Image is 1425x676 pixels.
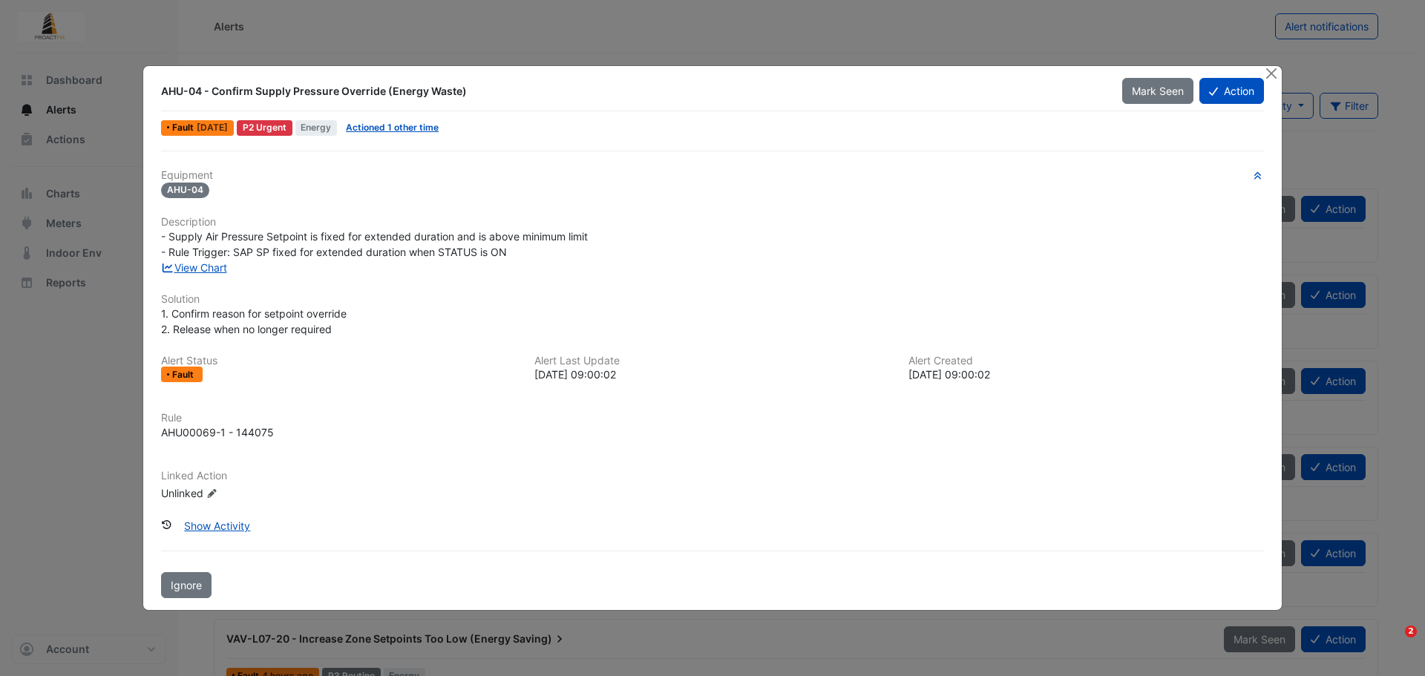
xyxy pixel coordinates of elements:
[161,261,227,274] a: View Chart
[1132,85,1184,97] span: Mark Seen
[161,485,339,501] div: Unlinked
[1375,626,1410,661] iframe: Intercom live chat
[534,367,890,382] div: [DATE] 09:00:02
[161,355,517,367] h6: Alert Status
[161,424,274,440] div: AHU00069-1 - 144075
[174,513,260,539] button: Show Activity
[161,230,588,258] span: - Supply Air Pressure Setpoint is fixed for extended duration and is above minimum limit - Rule T...
[908,355,1264,367] h6: Alert Created
[908,367,1264,382] div: [DATE] 09:00:02
[1405,626,1417,637] span: 2
[171,579,202,591] span: Ignore
[346,122,439,133] a: Actioned 1 other time
[172,370,197,379] span: Fault
[197,122,228,133] span: Thu 02-Jan-2025 09:00 AEDT
[534,355,890,367] h6: Alert Last Update
[161,169,1264,182] h6: Equipment
[161,216,1264,229] h6: Description
[161,572,212,598] button: Ignore
[295,120,338,136] span: Energy
[206,488,217,499] fa-icon: Edit Linked Action
[1199,78,1264,104] button: Action
[237,120,292,136] div: P2 Urgent
[172,123,197,132] span: Fault
[161,470,1264,482] h6: Linked Action
[161,84,1104,99] div: AHU-04 - Confirm Supply Pressure Override (Energy Waste)
[1263,66,1279,82] button: Close
[161,307,347,335] span: 1. Confirm reason for setpoint override 2. Release when no longer required
[161,293,1264,306] h6: Solution
[161,183,209,198] span: AHU-04
[161,412,1264,424] h6: Rule
[1122,78,1193,104] button: Mark Seen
